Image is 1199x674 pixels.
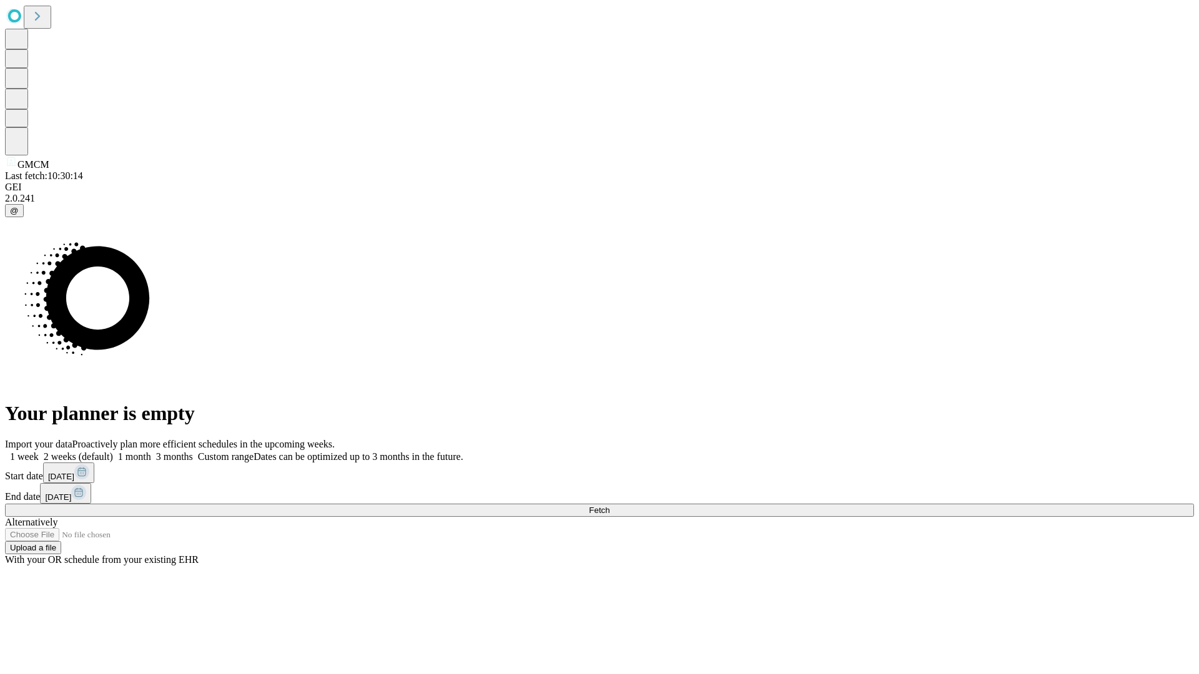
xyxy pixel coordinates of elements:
[5,554,199,565] span: With your OR schedule from your existing EHR
[5,204,24,217] button: @
[40,483,91,504] button: [DATE]
[45,492,71,502] span: [DATE]
[5,170,83,181] span: Last fetch: 10:30:14
[5,483,1194,504] div: End date
[44,451,113,462] span: 2 weeks (default)
[48,472,74,481] span: [DATE]
[156,451,193,462] span: 3 months
[10,451,39,462] span: 1 week
[5,517,57,527] span: Alternatively
[5,193,1194,204] div: 2.0.241
[5,462,1194,483] div: Start date
[589,506,609,515] span: Fetch
[5,504,1194,517] button: Fetch
[17,159,49,170] span: GMCM
[5,541,61,554] button: Upload a file
[5,402,1194,425] h1: Your planner is empty
[10,206,19,215] span: @
[198,451,254,462] span: Custom range
[43,462,94,483] button: [DATE]
[72,439,335,449] span: Proactively plan more efficient schedules in the upcoming weeks.
[118,451,151,462] span: 1 month
[5,439,72,449] span: Import your data
[254,451,463,462] span: Dates can be optimized up to 3 months in the future.
[5,182,1194,193] div: GEI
